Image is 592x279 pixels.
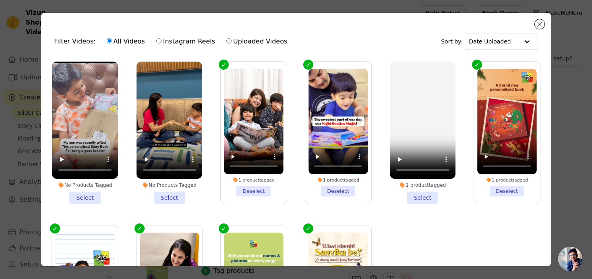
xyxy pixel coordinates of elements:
div: No Products Tagged [52,182,118,188]
div: No Products Tagged [137,182,203,188]
div: 1 product tagged [477,177,536,183]
div: Open chat [558,247,582,271]
div: 1 product tagged [390,182,456,188]
div: 1 product tagged [224,177,284,183]
label: All Videos [106,36,145,47]
div: 1 product tagged [308,177,368,183]
div: Sort by: [441,33,538,50]
label: Uploaded Videos [226,36,288,47]
label: Instagram Reels [156,36,215,47]
button: Close modal [535,19,544,29]
div: Filter Videos: [54,32,292,51]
